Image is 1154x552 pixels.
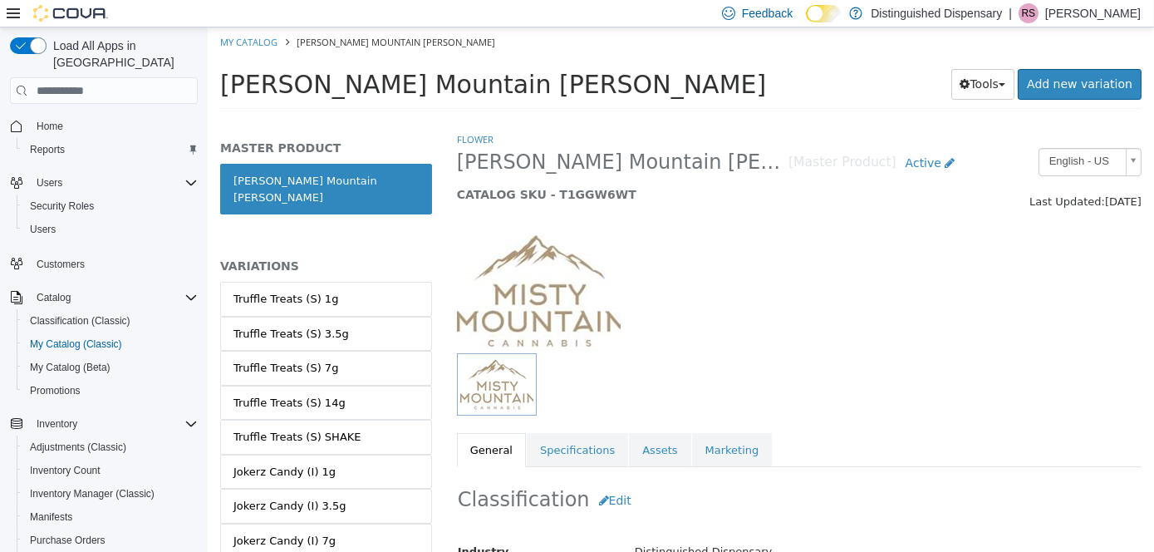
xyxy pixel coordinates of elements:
span: Promotions [30,384,81,397]
p: Distinguished Dispensary [871,3,1002,23]
button: Catalog [30,288,77,308]
a: My Catalog (Classic) [23,334,129,354]
a: Customers [30,254,91,274]
span: My Catalog (Beta) [30,361,110,374]
button: Classification (Classic) [17,309,204,333]
span: Customers [30,253,198,274]
span: Reports [30,143,65,156]
a: My Catalog [12,8,70,21]
a: Add new variation [810,42,934,72]
span: Load All Apps in [GEOGRAPHIC_DATA] [47,37,198,71]
span: Security Roles [23,196,198,216]
h5: MASTER PRODUCT [12,113,224,128]
a: Specifications [319,406,420,441]
span: Manifests [30,510,72,524]
a: Adjustments (Classic) [23,437,133,457]
span: Classification (Classic) [23,311,198,331]
button: Adjustments (Classic) [17,436,204,459]
a: General [249,406,318,441]
button: Home [3,114,204,138]
span: Inventory Manager (Classic) [30,487,155,500]
div: Jokerz Candy (I) 7g [26,505,128,522]
button: Tools [744,42,808,72]
button: Manifests [17,505,204,529]
span: Home [30,116,198,136]
div: Truffle Treats (S) 14g [26,367,138,384]
div: Distinguished Dispensary [415,510,945,540]
a: Inventory Manager (Classic) [23,484,161,504]
span: Users [37,176,62,190]
span: Users [23,219,198,239]
a: Purchase Orders [23,530,112,550]
span: Inventory Count [30,464,101,477]
span: Feedback [742,5,793,22]
a: Manifests [23,507,79,527]
div: Truffle Treats (S) 1g [26,264,130,280]
a: Home [30,116,70,136]
button: Promotions [17,379,204,402]
span: Inventory Manager (Classic) [23,484,198,504]
span: Security Roles [30,200,94,213]
img: 150 [249,201,413,326]
span: My Catalog (Classic) [23,334,198,354]
span: [DATE] [897,168,934,180]
button: Reports [17,138,204,161]
h5: VARIATIONS [12,231,224,246]
a: Users [23,219,62,239]
div: Truffle Treats (S) SHAKE [26,402,154,418]
span: Reports [23,140,198,160]
span: Catalog [30,288,198,308]
a: Classification (Classic) [23,311,137,331]
p: [PERSON_NAME] [1045,3,1141,23]
div: Truffle Treats (S) 3.5g [26,298,141,315]
a: Inventory Count [23,461,107,481]
button: Security Roles [17,195,204,218]
span: Dark Mode [806,22,807,23]
a: Marketing [484,406,565,441]
span: [PERSON_NAME] Mountain [PERSON_NAME] [89,8,287,21]
button: Customers [3,251,204,275]
button: Edit [382,458,433,489]
a: English - US [831,121,934,149]
span: Industry [250,518,302,530]
a: Assets [421,406,483,441]
button: Inventory [3,412,204,436]
span: Home [37,120,63,133]
button: Purchase Orders [17,529,204,552]
h2: Classification [250,458,933,489]
a: Security Roles [23,196,101,216]
span: [PERSON_NAME] Mountain [PERSON_NAME] [249,122,581,148]
button: Catalog [3,286,204,309]
p: | [1009,3,1012,23]
span: Promotions [23,381,198,401]
button: Inventory [30,414,84,434]
button: Users [30,173,69,193]
span: Purchase Orders [30,534,106,547]
a: Flower [249,106,286,118]
span: Inventory [30,414,198,434]
span: Users [30,173,198,193]
button: My Catalog (Beta) [17,356,204,379]
span: Purchase Orders [23,530,198,550]
span: Adjustments (Classic) [30,441,126,454]
span: Inventory Count [23,461,198,481]
h5: CATALOG SKU - T1GGW6WT [249,160,757,175]
div: Jokerz Candy (I) 3.5g [26,471,139,487]
div: Jokerz Candy (I) 1g [26,436,128,453]
span: Users [30,223,56,236]
a: Promotions [23,381,87,401]
div: Rochelle Smith [1019,3,1039,23]
span: Customers [37,258,85,271]
span: Catalog [37,291,71,304]
button: Users [17,218,204,241]
span: Inventory [37,417,77,431]
button: Inventory Count [17,459,204,482]
a: [PERSON_NAME] Mountain [PERSON_NAME] [12,136,224,187]
span: English - US [832,121,911,147]
span: Classification (Classic) [30,314,130,328]
input: Dark Mode [806,5,841,22]
span: [PERSON_NAME] Mountain [PERSON_NAME] [12,42,558,71]
span: Active [698,129,734,142]
small: [Master Product] [581,129,689,142]
a: My Catalog (Beta) [23,357,117,377]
